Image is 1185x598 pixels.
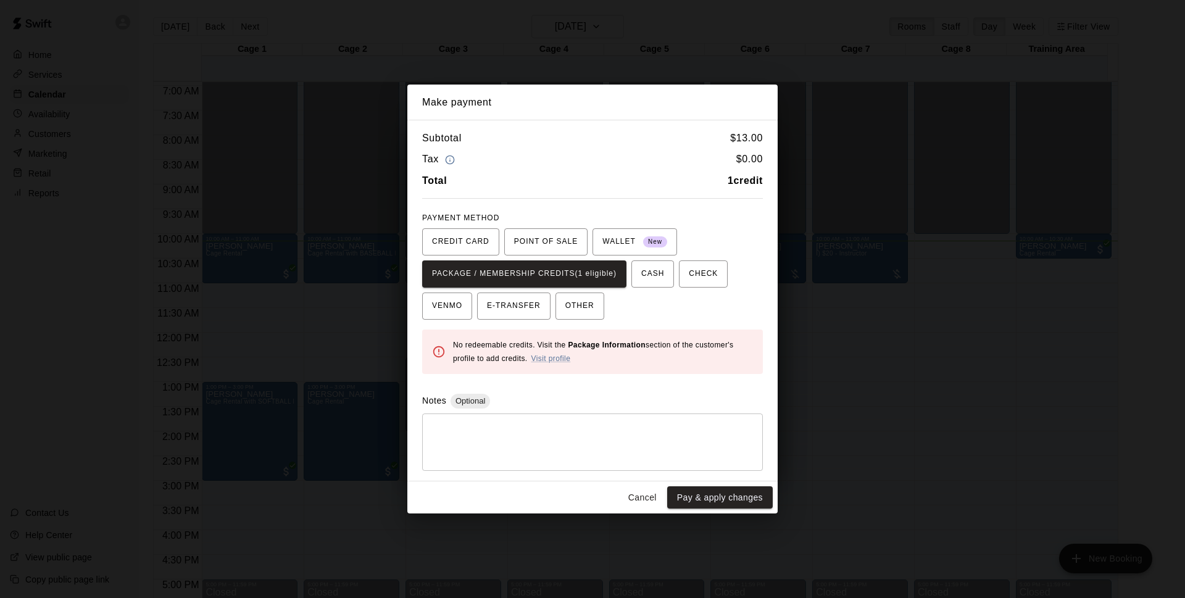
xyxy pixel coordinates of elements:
button: Cancel [623,486,662,509]
button: POINT OF SALE [504,228,588,255]
b: Package Information [568,341,646,349]
span: Optional [451,396,490,405]
span: No redeemable credits. Visit the section of the customer's profile to add credits. [453,341,733,363]
h2: Make payment [407,85,778,120]
span: OTHER [565,296,594,316]
a: Visit profile [531,354,571,363]
button: PACKAGE / MEMBERSHIP CREDITS(1 eligible) [422,260,626,288]
b: 1 credit [728,175,763,186]
button: WALLET New [592,228,677,255]
h6: Subtotal [422,130,462,146]
span: E-TRANSFER [487,296,541,316]
span: PACKAGE / MEMBERSHIP CREDITS (1 eligible) [432,264,617,284]
span: PAYMENT METHOD [422,214,499,222]
span: CREDIT CARD [432,232,489,252]
span: POINT OF SALE [514,232,578,252]
span: VENMO [432,296,462,316]
h6: Tax [422,151,458,168]
button: CHECK [679,260,728,288]
b: Total [422,175,447,186]
button: OTHER [555,293,604,320]
button: E-TRANSFER [477,293,551,320]
button: Pay & apply changes [667,486,773,509]
h6: $ 13.00 [730,130,763,146]
span: CHECK [689,264,718,284]
label: Notes [422,396,446,405]
button: CASH [631,260,674,288]
button: CREDIT CARD [422,228,499,255]
h6: $ 0.00 [736,151,763,168]
button: VENMO [422,293,472,320]
span: WALLET [602,232,667,252]
span: CASH [641,264,664,284]
span: New [643,234,667,251]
